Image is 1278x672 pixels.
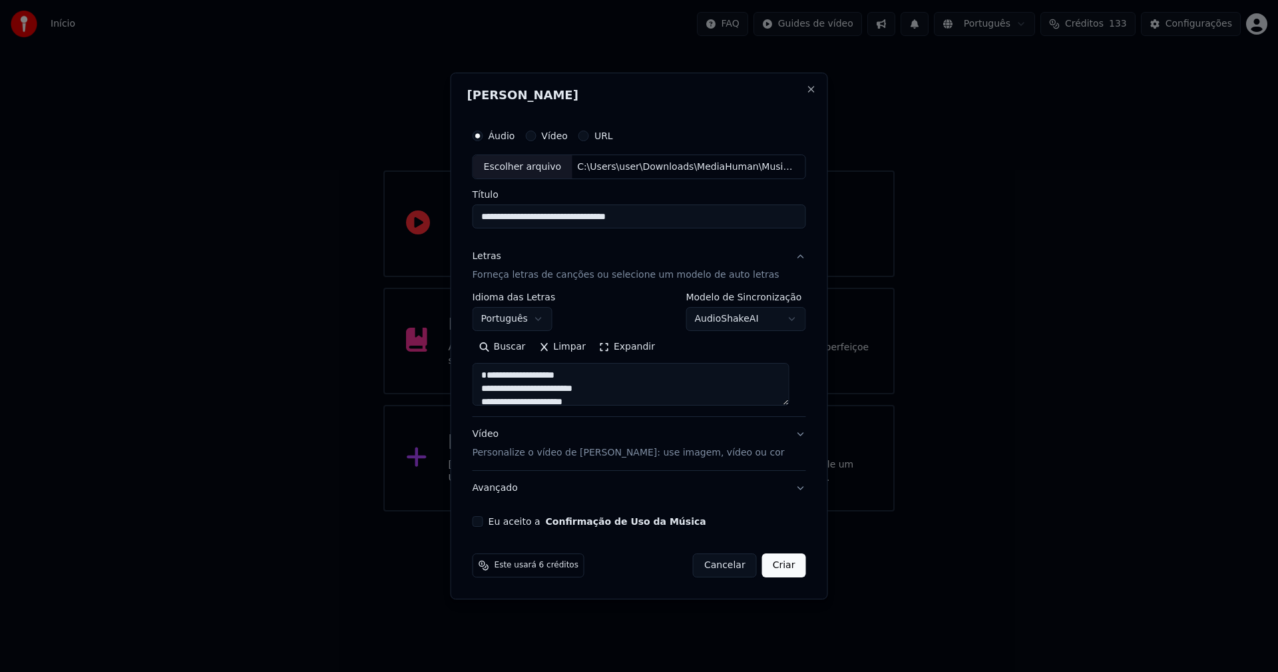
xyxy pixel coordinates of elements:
div: Escolher arquivo [473,155,572,179]
button: Expandir [592,337,662,358]
label: Idioma das Letras [473,293,556,302]
div: LetrasForneça letras de canções ou selecione um modelo de auto letras [473,293,806,417]
h2: [PERSON_NAME] [467,89,811,101]
div: C:\Users\user\Downloads\MediaHuman\Music\O Cowboy Português - Namoro à [PERSON_NAME].mp3 [572,161,798,174]
div: Vídeo [473,428,785,460]
button: Buscar [473,337,532,358]
button: Avançado [473,471,806,505]
span: Este usará 6 créditos [495,560,578,571]
button: VídeoPersonalize o vídeo de [PERSON_NAME]: use imagem, vídeo ou cor [473,418,806,471]
button: Criar [762,553,806,577]
div: Letras [473,250,501,264]
button: LetrasForneça letras de canções ou selecione um modelo de auto letras [473,240,806,293]
button: Eu aceito a [546,517,706,526]
label: Título [473,190,806,200]
label: Vídeo [541,131,568,141]
label: Áudio [489,131,515,141]
p: Forneça letras de canções ou selecione um modelo de auto letras [473,269,779,282]
p: Personalize o vídeo de [PERSON_NAME]: use imagem, vídeo ou cor [473,446,785,460]
label: Eu aceito a [489,517,706,526]
button: Cancelar [693,553,757,577]
button: Limpar [532,337,592,358]
label: URL [594,131,613,141]
label: Modelo de Sincronização [686,293,805,302]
